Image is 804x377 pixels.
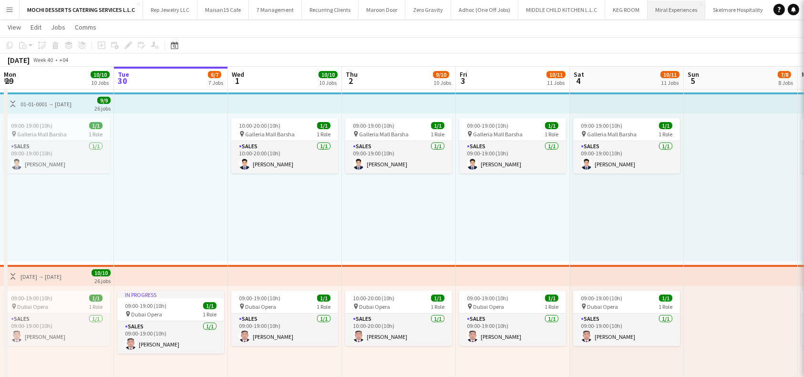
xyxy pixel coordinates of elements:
[47,21,69,33] a: Jobs
[31,23,41,31] span: Edit
[317,303,330,310] span: 1 Role
[59,56,68,63] div: +04
[573,291,680,346] app-job-card: 09:00-19:00 (10h)1/1 Dubai Opera1 RoleSales1/109:00-19:00 (10h)[PERSON_NAME]
[89,303,103,310] span: 1 Role
[659,303,672,310] span: 1 Role
[8,23,21,31] span: View
[11,122,52,129] span: 09:00-19:00 (10h)
[117,291,224,354] div: In progress09:00-19:00 (10h)1/1 Dubai Opera1 RoleSales1/109:00-19:00 (10h)[PERSON_NAME]
[71,21,100,33] a: Comms
[245,131,295,138] span: Galleria Mall Barsha
[778,79,793,86] div: 8 Jobs
[231,118,338,173] app-job-card: 10:00-20:00 (10h)1/1 Galleria Mall Barsha1 RoleSales1/110:00-20:00 (10h)[PERSON_NAME]
[208,79,223,86] div: 7 Jobs
[353,122,394,129] span: 09:00-19:00 (10h)
[431,131,444,138] span: 1 Role
[581,122,622,129] span: 09:00-19:00 (10h)
[75,23,96,31] span: Comms
[473,303,504,310] span: Dubai Opera
[118,70,129,79] span: Tue
[117,321,224,354] app-card-role: Sales1/109:00-19:00 (10h)[PERSON_NAME]
[359,303,390,310] span: Dubai Opera
[89,295,103,302] span: 1/1
[20,0,143,19] button: MOCHI DESSERTS CATERING SERVICES L.L.C
[91,71,110,78] span: 10/10
[239,295,280,302] span: 09:00-19:00 (10h)
[231,314,338,346] app-card-role: Sales1/109:00-19:00 (10h)[PERSON_NAME]
[231,291,338,346] app-job-card: 09:00-19:00 (10h)1/1 Dubai Opera1 RoleSales1/109:00-19:00 (10h)[PERSON_NAME]
[345,314,452,346] app-card-role: Sales1/110:00-20:00 (10h)[PERSON_NAME]
[581,295,622,302] span: 09:00-19:00 (10h)
[660,71,680,78] span: 10/11
[17,131,67,138] span: Galleria Mall Barsha
[51,23,65,31] span: Jobs
[451,0,518,19] button: Adhoc (One Off Jobs)
[27,21,45,33] a: Edit
[545,303,558,310] span: 1 Role
[518,0,605,19] button: MIDDLE CHILD KITCHEN L.L.C
[573,314,680,346] app-card-role: Sales1/109:00-19:00 (10h)[PERSON_NAME]
[778,71,791,78] span: 7/8
[116,75,129,86] span: 30
[203,302,216,309] span: 1/1
[458,75,467,86] span: 3
[21,273,62,280] div: [DATE] → [DATE]
[3,314,110,346] app-card-role: Sales1/109:00-19:00 (10h)[PERSON_NAME]
[94,104,111,112] div: 26 jobs
[459,118,566,173] app-job-card: 09:00-19:00 (10h)1/1 Galleria Mall Barsha1 RoleSales1/109:00-19:00 (10h)[PERSON_NAME]
[659,131,672,138] span: 1 Role
[459,291,566,346] app-job-card: 09:00-19:00 (10h)1/1 Dubai Opera1 RoleSales1/109:00-19:00 (10h)[PERSON_NAME]
[467,295,508,302] span: 09:00-19:00 (10h)
[92,269,111,276] span: 10/10
[433,71,449,78] span: 9/10
[431,303,444,310] span: 1 Role
[345,118,452,173] app-job-card: 09:00-19:00 (10h)1/1 Galleria Mall Barsha1 RoleSales1/109:00-19:00 (10h)[PERSON_NAME]
[547,79,565,86] div: 11 Jobs
[319,71,338,78] span: 10/10
[459,141,566,173] app-card-role: Sales1/109:00-19:00 (10h)[PERSON_NAME]
[573,118,680,173] app-job-card: 09:00-19:00 (10h)1/1 Galleria Mall Barsha1 RoleSales1/109:00-19:00 (10h)[PERSON_NAME]
[208,71,221,78] span: 6/7
[359,0,405,19] button: Maroon Door
[2,75,16,86] span: 29
[353,295,394,302] span: 10:00-20:00 (10h)
[21,101,72,108] div: 01-01-0001 → [DATE]
[433,79,451,86] div: 10 Jobs
[17,303,48,310] span: Dubai Opera
[344,75,358,86] span: 2
[3,141,110,173] app-card-role: Sales1/109:00-19:00 (10h)[PERSON_NAME]
[686,75,699,86] span: 5
[317,131,330,138] span: 1 Role
[574,70,584,79] span: Sat
[203,311,216,318] span: 1 Role
[245,303,276,310] span: Dubai Opera
[249,0,302,19] button: 7 Management
[239,122,280,129] span: 10:00-20:00 (10h)
[232,70,244,79] span: Wed
[302,0,359,19] button: Recurring Clients
[545,131,558,138] span: 1 Role
[431,295,444,302] span: 1/1
[345,291,452,346] div: 10:00-20:00 (10h)1/1 Dubai Opera1 RoleSales1/110:00-20:00 (10h)[PERSON_NAME]
[125,302,166,309] span: 09:00-19:00 (10h)
[317,295,330,302] span: 1/1
[572,75,584,86] span: 4
[359,131,409,138] span: Galleria Mall Barsha
[230,75,244,86] span: 1
[89,122,103,129] span: 1/1
[117,291,224,298] div: In progress
[405,0,451,19] button: Zero Gravity
[319,79,337,86] div: 10 Jobs
[317,122,330,129] span: 1/1
[705,0,771,19] button: Skelmore Hospitality
[11,295,52,302] span: 09:00-19:00 (10h)
[4,21,25,33] a: View
[346,70,358,79] span: Thu
[467,122,508,129] span: 09:00-19:00 (10h)
[97,97,111,104] span: 9/9
[573,141,680,173] app-card-role: Sales1/109:00-19:00 (10h)[PERSON_NAME]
